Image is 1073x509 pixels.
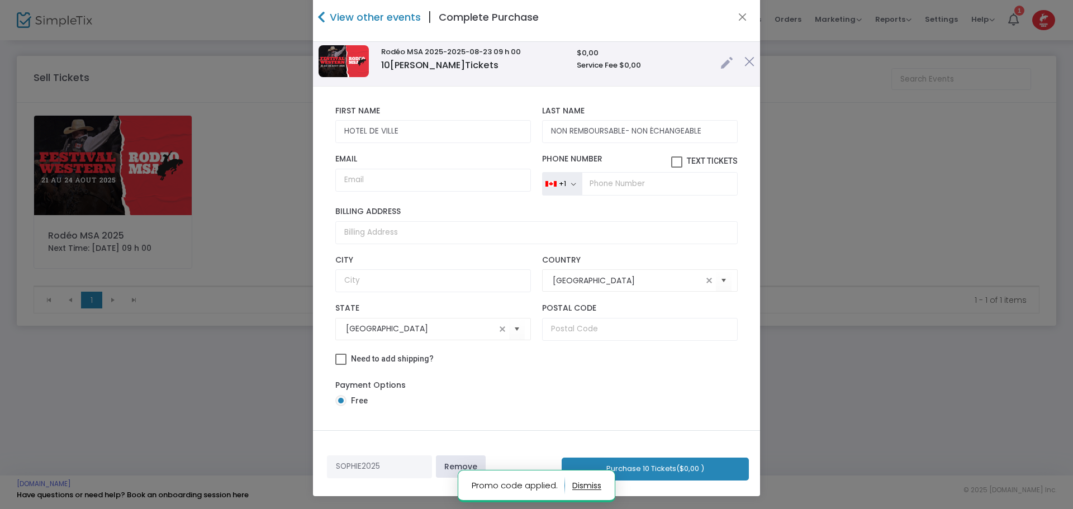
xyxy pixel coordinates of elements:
[439,9,539,25] h4: Complete Purchase
[335,221,738,244] input: Billing Address
[542,106,738,116] label: Last Name
[335,269,531,292] input: City
[542,318,738,341] input: Postal Code
[577,49,709,58] h6: $0,00
[702,274,716,287] span: clear
[582,172,738,196] input: Phone Number
[559,179,566,188] div: +1
[542,303,738,313] label: Postal Code
[542,255,738,265] label: Country
[687,156,738,165] span: Text Tickets
[335,154,531,164] label: Email
[744,56,754,66] img: cross.png
[496,322,509,336] span: clear
[472,477,565,494] p: Promo code applied.
[542,120,738,143] input: Last Name
[381,59,498,72] span: [PERSON_NAME]
[542,154,738,168] label: Phone Number
[319,45,369,77] img: Image-event.png
[335,207,738,217] label: Billing Address
[716,269,732,292] button: Select
[327,9,421,25] h4: View other events
[421,7,439,27] span: |
[346,395,368,407] span: Free
[346,323,496,335] input: Select State
[465,59,498,72] span: Tickets
[351,354,434,363] span: Need to add shipping?
[572,477,601,494] button: dismiss
[562,458,749,481] button: Purchase 10 Tickets($0,00 )
[735,10,750,25] button: Close
[553,275,702,287] input: Select Country
[577,61,709,70] h6: Service Fee $0,00
[509,317,525,340] button: Select
[443,46,521,57] span: -2025-08-23 09 h 00
[381,59,390,72] span: 10
[335,169,531,192] input: Email
[335,379,406,391] label: Payment Options
[327,455,432,478] input: Enter Promo code
[335,106,531,116] label: First Name
[542,172,582,196] button: +1
[335,303,531,313] label: State
[436,455,486,478] a: Remove
[381,47,566,56] h6: Rodéo MSA 2025
[335,255,531,265] label: City
[335,120,531,143] input: First Name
